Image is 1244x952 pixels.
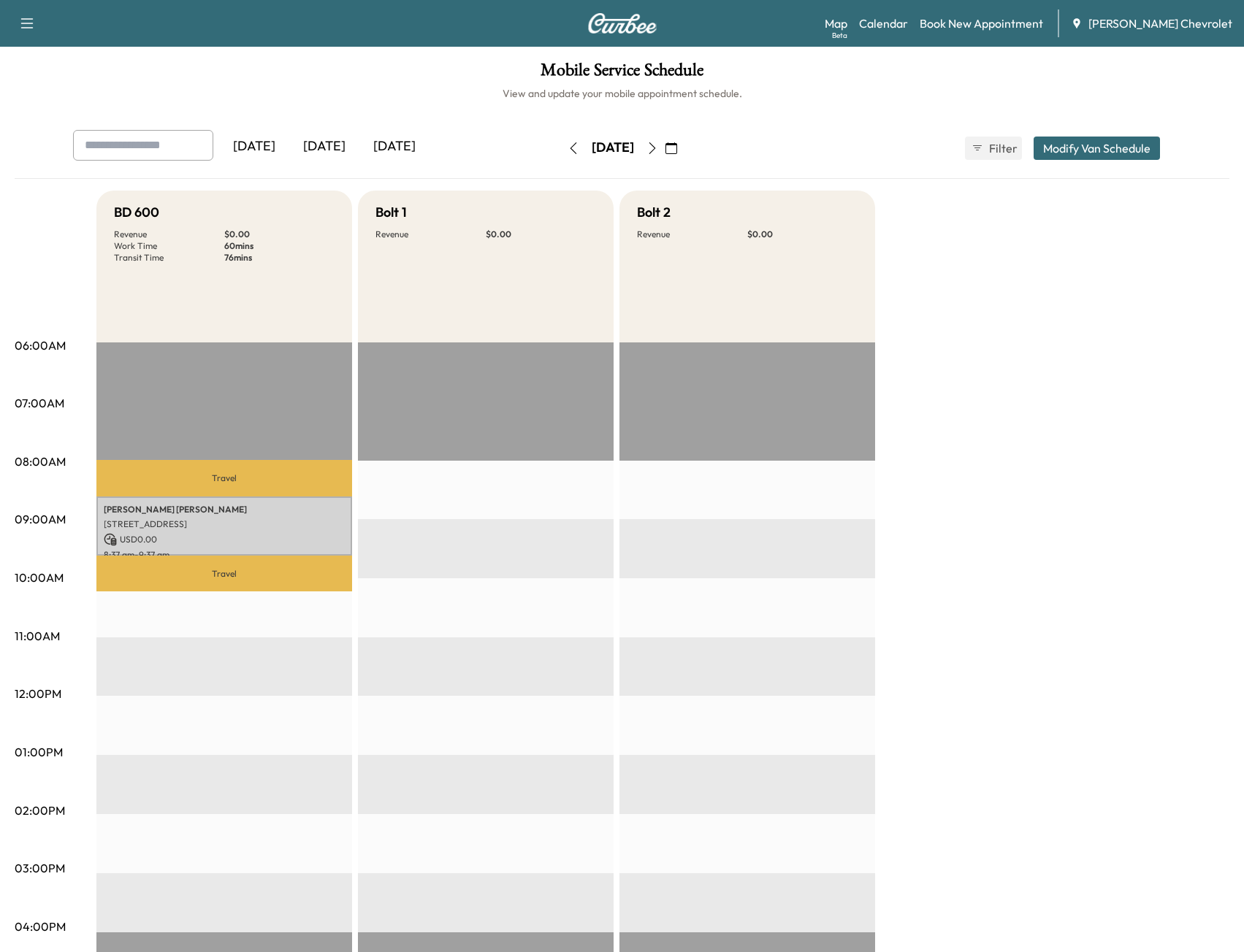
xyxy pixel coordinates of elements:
p: 12:00PM [15,685,61,702]
p: $ 0.00 [747,229,858,240]
p: Transit Time [114,252,224,264]
div: [DATE] [289,130,359,164]
p: Travel [96,460,352,496]
p: 06:00AM [15,337,66,354]
p: Work Time [114,240,224,252]
p: Revenue [114,229,224,240]
p: 11:00AM [15,627,60,645]
p: 8:37 am - 9:37 am [104,549,345,561]
p: [PERSON_NAME] [PERSON_NAME] [104,504,345,515]
button: Modify Van Schedule [1034,137,1160,160]
h6: View and update your mobile appointment schedule. [15,86,1229,101]
div: Beta [832,30,847,41]
p: 10:00AM [15,569,64,586]
p: 76 mins [224,252,335,264]
a: Calendar [859,15,908,32]
p: USD 0.00 [104,533,345,546]
div: [DATE] [359,130,430,164]
span: Filter [989,139,1015,157]
h5: Bolt 2 [637,202,671,223]
p: $ 0.00 [486,229,596,240]
p: Travel [96,556,352,592]
p: Revenue [637,229,747,240]
p: $ 0.00 [224,229,335,240]
h1: Mobile Service Schedule [15,61,1229,86]
img: Curbee Logo [587,13,657,34]
p: 09:00AM [15,510,66,528]
a: MapBeta [825,15,847,32]
p: 03:00PM [15,859,65,877]
p: 60 mins [224,240,335,252]
p: 07:00AM [15,394,64,412]
p: 04:00PM [15,918,66,935]
button: Filter [965,137,1022,160]
p: Revenue [375,229,486,240]
span: [PERSON_NAME] Chevrolet [1088,15,1232,32]
p: 08:00AM [15,453,66,470]
p: [STREET_ADDRESS] [104,518,345,530]
h5: Bolt 1 [375,202,407,223]
h5: BD 600 [114,202,159,223]
div: [DATE] [219,130,289,164]
p: 02:00PM [15,802,65,819]
a: Book New Appointment [920,15,1043,32]
p: 01:00PM [15,743,63,761]
div: [DATE] [592,139,634,157]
